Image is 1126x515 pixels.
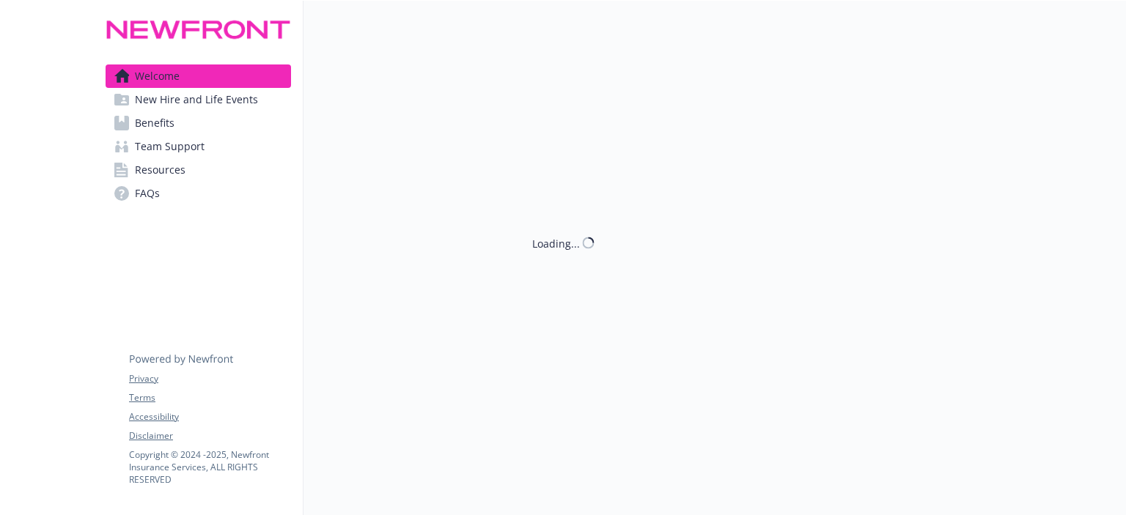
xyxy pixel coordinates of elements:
[135,111,174,135] span: Benefits
[135,182,160,205] span: FAQs
[129,429,290,442] a: Disclaimer
[129,448,290,486] p: Copyright © 2024 - 2025 , Newfront Insurance Services, ALL RIGHTS RESERVED
[129,372,290,385] a: Privacy
[129,410,290,423] a: Accessibility
[135,64,180,88] span: Welcome
[129,391,290,404] a: Terms
[106,158,291,182] a: Resources
[135,88,258,111] span: New Hire and Life Events
[135,135,205,158] span: Team Support
[106,64,291,88] a: Welcome
[106,135,291,158] a: Team Support
[532,235,580,251] div: Loading...
[106,111,291,135] a: Benefits
[106,88,291,111] a: New Hire and Life Events
[106,182,291,205] a: FAQs
[135,158,185,182] span: Resources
